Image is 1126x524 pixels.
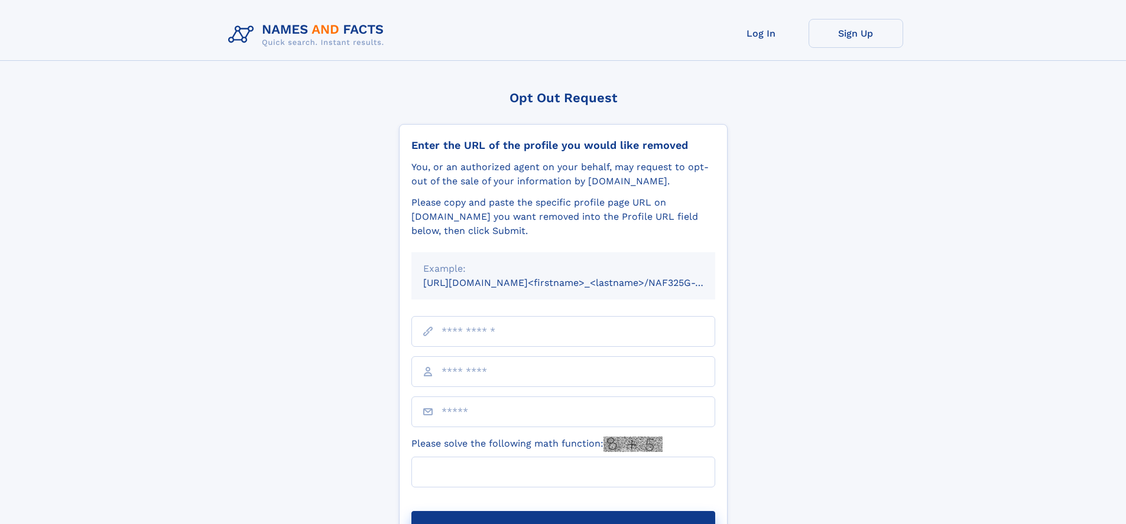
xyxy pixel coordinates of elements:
[399,90,728,105] div: Opt Out Request
[411,437,663,452] label: Please solve the following math function:
[809,19,903,48] a: Sign Up
[714,19,809,48] a: Log In
[423,262,703,276] div: Example:
[411,196,715,238] div: Please copy and paste the specific profile page URL on [DOMAIN_NAME] you want removed into the Pr...
[223,19,394,51] img: Logo Names and Facts
[423,277,738,288] small: [URL][DOMAIN_NAME]<firstname>_<lastname>/NAF325G-xxxxxxxx
[411,160,715,188] div: You, or an authorized agent on your behalf, may request to opt-out of the sale of your informatio...
[411,139,715,152] div: Enter the URL of the profile you would like removed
